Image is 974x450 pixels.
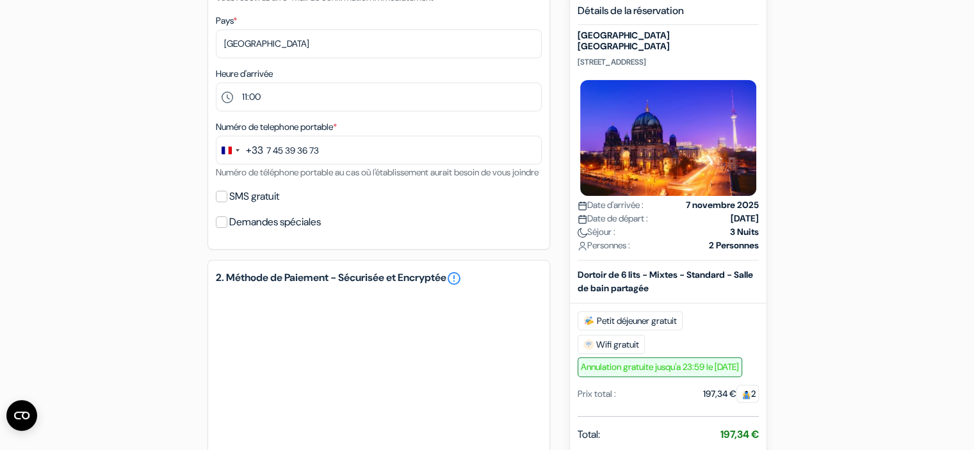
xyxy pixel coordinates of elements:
[216,120,337,134] label: Numéro de telephone portable
[216,271,542,286] h5: 2. Méthode de Paiement - Sécurisée et Encryptée
[578,57,759,67] p: [STREET_ADDRESS]
[216,14,237,28] label: Pays
[709,239,759,253] strong: 2 Personnes
[736,385,759,403] span: 2
[578,213,648,226] span: Date de départ :
[229,188,279,205] label: SMS gratuit
[578,202,587,211] img: calendar.svg
[578,199,644,213] span: Date d'arrivée :
[720,428,759,442] strong: 197,34 €
[578,4,759,25] h5: Détails de la réservation
[578,388,616,401] div: Prix total :
[578,239,630,253] span: Personnes :
[578,242,587,252] img: user_icon.svg
[578,358,742,378] span: Annulation gratuite jusqu'a 23:59 le [DATE]
[686,199,759,213] strong: 7 novembre 2025
[578,312,683,331] span: Petit déjeuner gratuit
[578,215,587,225] img: calendar.svg
[730,226,759,239] strong: 3 Nuits
[731,213,759,226] strong: [DATE]
[246,143,263,158] div: +33
[578,31,759,52] h5: [GEOGRAPHIC_DATA] [GEOGRAPHIC_DATA]
[578,269,753,294] b: Dortoir de 6 lits - Mixtes - Standard - Salle de bain partagée
[216,166,539,178] small: Numéro de téléphone portable au cas où l'établissement aurait besoin de vous joindre
[578,226,615,239] span: Séjour :
[703,388,759,401] div: 197,34 €
[446,271,462,286] a: error_outline
[216,67,273,81] label: Heure d'arrivée
[742,390,751,400] img: guest.svg
[583,316,594,326] img: free_breakfast.svg
[578,229,587,238] img: moon.svg
[583,340,594,350] img: free_wifi.svg
[578,428,600,443] span: Total:
[229,213,321,231] label: Demandes spéciales
[216,136,542,165] input: 6 12 34 56 78
[216,136,263,164] button: Change country, selected France (+33)
[229,304,529,449] iframe: Cadre de saisie sécurisé pour le paiement
[6,400,37,431] button: Ouvrir le widget CMP
[578,335,645,355] span: Wifi gratuit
